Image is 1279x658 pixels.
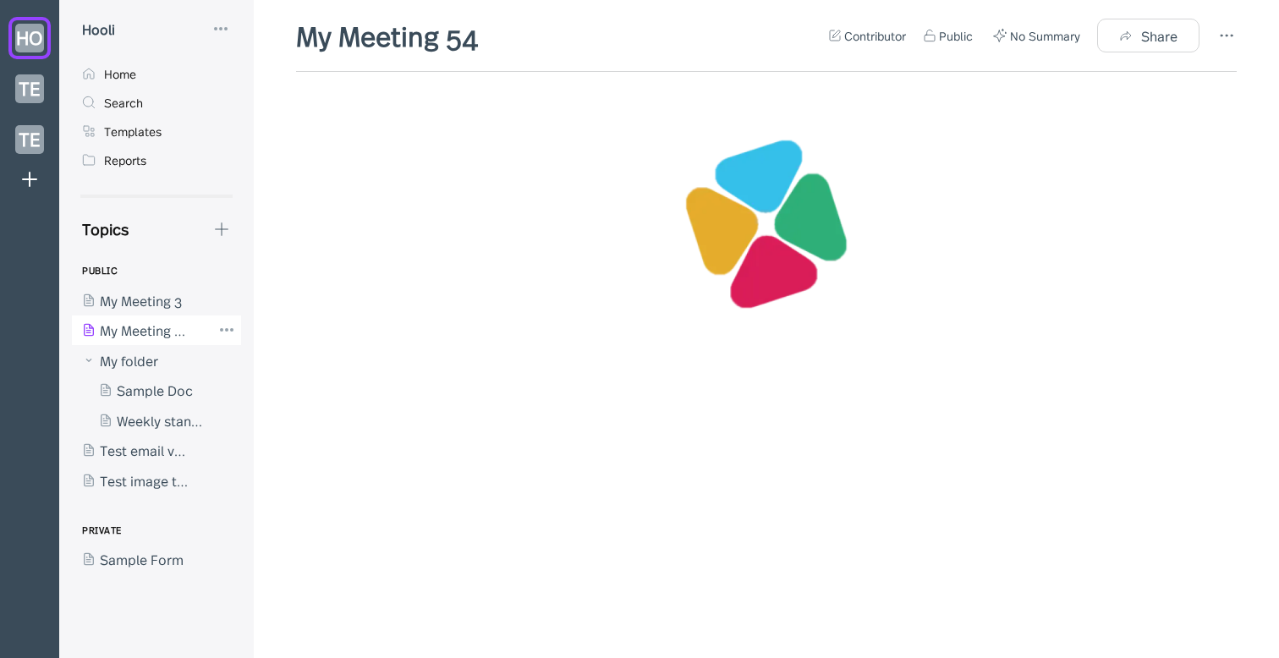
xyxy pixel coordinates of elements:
div: Home [104,66,136,81]
div: Search [104,95,143,110]
div: PUBLIC [82,256,118,285]
div: PRIVATE [82,516,122,545]
div: My Meeting 54 [291,17,483,54]
a: TE [8,68,51,110]
div: Public [939,27,973,44]
div: Contributor [844,27,906,44]
a: TE [8,118,51,161]
div: Reports [104,152,146,167]
div: TE [15,74,44,103]
div: No Summary [1010,27,1080,44]
div: Templates [104,123,162,139]
div: HO [15,24,44,52]
div: Topics [72,218,129,239]
div: TE [15,125,44,154]
a: HO [8,17,51,59]
div: Share [1141,28,1177,43]
div: Hooli [82,20,115,37]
